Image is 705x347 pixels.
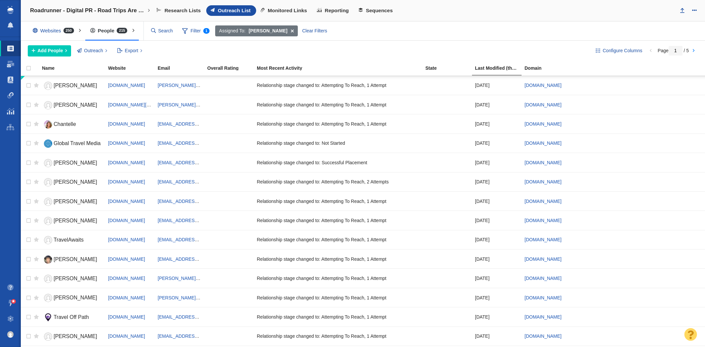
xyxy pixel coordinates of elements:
span: [DOMAIN_NAME] [525,102,562,107]
a: Reporting [313,5,354,16]
span: Travel Off Path [54,314,89,320]
img: fa65c8adcb716b7a88aaf106597574df [7,331,14,338]
a: Name [42,66,107,71]
a: TravelAwaits [42,234,102,246]
span: 250 [63,28,74,33]
a: [EMAIL_ADDRESS][DOMAIN_NAME] [158,333,236,339]
span: Add People [38,47,63,54]
a: Domain [525,66,573,71]
a: [PERSON_NAME][EMAIL_ADDRESS][DOMAIN_NAME] [158,83,274,88]
div: [DATE] [475,194,519,208]
a: [DOMAIN_NAME] [525,199,562,204]
a: Global Travel Media [42,138,102,149]
a: [PERSON_NAME] [42,157,102,169]
span: [PERSON_NAME] [54,218,97,223]
div: Name [42,66,107,70]
a: State [425,66,474,71]
span: Relationship stage changed to: Attempting To Reach, 1 Attempt [257,217,386,223]
a: [DOMAIN_NAME] [525,237,562,242]
a: [PERSON_NAME] [42,292,102,304]
div: [DATE] [475,290,519,305]
div: [DATE] [475,175,519,189]
a: [EMAIL_ADDRESS][DOMAIN_NAME] [158,314,236,320]
a: [DOMAIN_NAME] [108,314,145,320]
button: Configure Columns [592,45,646,57]
span: Chantelle [54,121,76,127]
span: [DOMAIN_NAME] [525,314,562,320]
a: [DOMAIN_NAME][URL] [108,102,157,107]
span: Relationship stage changed to: Attempting To Reach, 1 Attempt [257,256,386,262]
span: [DOMAIN_NAME] [108,256,145,262]
a: [DOMAIN_NAME] [108,140,145,146]
a: [DOMAIN_NAME] [525,121,562,127]
a: [DOMAIN_NAME] [108,295,145,300]
a: [DOMAIN_NAME] [525,83,562,88]
div: Email [158,66,207,70]
a: [DOMAIN_NAME] [525,276,562,281]
a: [EMAIL_ADDRESS][DOMAIN_NAME] [158,179,236,184]
span: Reporting [325,8,349,14]
span: Relationship stage changed to: Attempting To Reach, 1 Attempt [257,314,386,320]
input: Search [148,25,176,37]
a: [DOMAIN_NAME] [108,121,145,127]
a: [DOMAIN_NAME] [108,333,145,339]
a: [DOMAIN_NAME] [108,276,145,281]
a: [PERSON_NAME][EMAIL_ADDRESS][DOMAIN_NAME] [158,102,274,107]
a: [PERSON_NAME] [42,273,102,285]
span: Relationship stage changed to: Attempting To Reach, 1 Attempt [257,333,386,339]
div: [DATE] [475,117,519,131]
span: Relationship stage changed to: Not Started [257,140,345,146]
h4: Roadrunner - Digital PR - Road Trips Are Back: The Summer 2025 American Vacation [30,7,146,14]
span: [PERSON_NAME] [54,256,97,262]
span: [DOMAIN_NAME] [108,237,145,242]
span: [DOMAIN_NAME] [525,140,562,146]
span: [DOMAIN_NAME] [525,333,562,339]
button: Outreach [73,45,111,57]
span: Sequences [366,8,393,14]
span: [PERSON_NAME] [54,102,97,108]
span: TravelAwaits [54,237,84,243]
span: [DOMAIN_NAME] [108,218,145,223]
span: Relationship stage changed to: Attempting To Reach, 1 Attempt [257,102,386,108]
span: Relationship stage changed to: Attempting To Reach, 1 Attempt [257,198,386,204]
span: Relationship stage changed to: Attempting To Reach, 2 Attempts [257,179,389,185]
span: [PERSON_NAME] [54,179,97,185]
a: add column [595,63,626,71]
div: [DATE] [475,136,519,150]
button: Add People [28,45,71,57]
span: Outreach [84,47,103,54]
a: [DOMAIN_NAME] [108,199,145,204]
a: [PERSON_NAME] [42,331,102,342]
div: [DATE] [475,252,519,266]
div: Clear Filters [298,25,331,37]
a: [PERSON_NAME] [42,99,102,111]
span: Relationship stage changed to: Attempting To Reach, 1 Attempt [257,121,386,127]
span: Relationship stage changed to: Attempting To Reach, 1 Attempt [257,82,386,88]
span: Relationship stage changed to: Attempting To Reach, 1 Attempt [257,237,386,243]
a: Overall Rating [207,66,256,71]
a: [DOMAIN_NAME] [525,295,562,300]
a: [DOMAIN_NAME] [525,218,562,223]
a: Last Modified (this project) [475,66,524,71]
div: Website [108,66,157,70]
span: Page / 5 [658,48,689,53]
a: [EMAIL_ADDRESS][DOMAIN_NAME] [158,218,236,223]
span: Configure Columns [603,47,642,54]
div: Overall Rating [207,66,256,70]
div: [DATE] [475,329,519,343]
a: [EMAIL_ADDRESS][DOMAIN_NAME] [158,237,236,242]
a: [EMAIL_ADDRESS][DOMAIN_NAME] [158,121,236,127]
a: [EMAIL_ADDRESS][DOMAIN_NAME] [158,160,236,165]
a: [PERSON_NAME][EMAIL_ADDRESS][DOMAIN_NAME] [158,276,274,281]
a: [PERSON_NAME] [42,176,102,188]
a: [DOMAIN_NAME] [108,83,145,88]
span: [DOMAIN_NAME] [108,179,145,184]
